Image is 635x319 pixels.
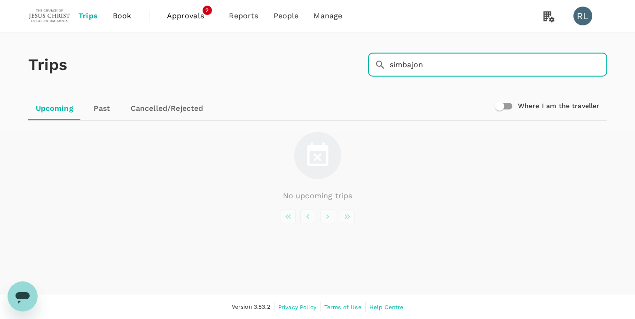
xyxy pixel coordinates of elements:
[113,10,132,22] span: Book
[278,209,357,224] nav: pagination navigation
[167,10,214,22] span: Approvals
[324,304,361,311] span: Terms of Use
[232,303,270,312] span: Version 3.53.2
[278,302,316,312] a: Privacy Policy
[123,97,211,120] a: Cancelled/Rejected
[78,10,98,22] span: Trips
[203,6,212,15] span: 2
[81,97,123,120] a: Past
[28,32,68,97] h1: Trips
[369,304,404,311] span: Help Centre
[573,7,592,25] div: RL
[28,97,81,120] a: Upcoming
[28,6,71,26] img: The Malaysian Church of Jesus Christ of Latter-day Saints
[369,302,404,312] a: Help Centre
[314,10,342,22] span: Manage
[278,304,316,311] span: Privacy Policy
[283,190,353,202] p: No upcoming trips
[324,302,361,312] a: Terms of Use
[390,53,607,77] input: Search by travellers, trips, or destination, label, team
[8,281,38,311] iframe: Button to launch messaging window
[274,10,299,22] span: People
[518,101,600,111] h6: Where I am the traveller
[229,10,259,22] span: Reports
